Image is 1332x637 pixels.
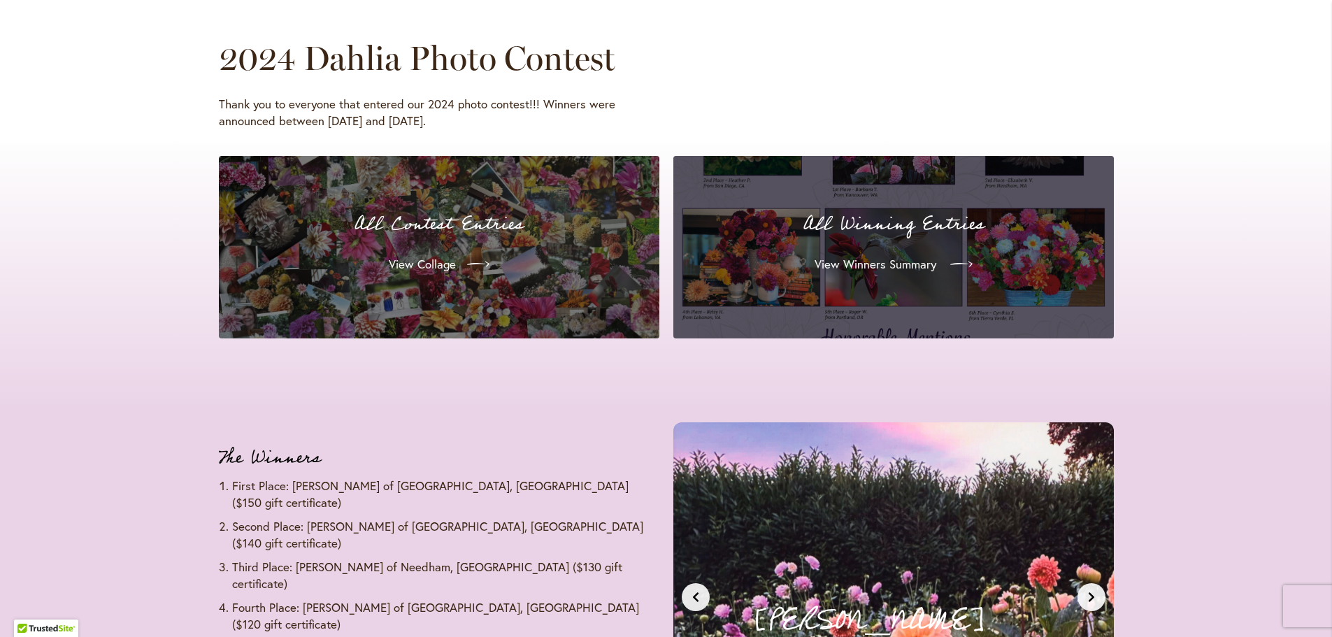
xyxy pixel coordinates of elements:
[232,559,659,592] li: Third Place: [PERSON_NAME] of Needham, [GEOGRAPHIC_DATA] ($130 gift certificate)
[803,245,984,284] a: View Winners Summary
[690,210,1097,239] p: All Winning Entries
[232,518,659,552] li: Second Place: [PERSON_NAME] of [GEOGRAPHIC_DATA], [GEOGRAPHIC_DATA] ($140 gift certificate)
[232,478,659,511] li: First Place: [PERSON_NAME] of [GEOGRAPHIC_DATA], [GEOGRAPHIC_DATA] ($150 gift certificate)
[815,256,936,273] span: View Winners Summary
[682,583,710,611] button: Previous slide
[378,245,501,284] a: View Collage
[389,256,456,273] span: View Collage
[219,96,673,129] p: Thank you to everyone that entered our 2024 photo contest!!! Winners were announced between [DATE...
[219,444,659,472] h3: The Winners
[236,210,643,239] p: All Contest Entries
[219,37,1073,79] h2: 2024 Dahlia Photo Contest
[1077,583,1105,611] button: Next slide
